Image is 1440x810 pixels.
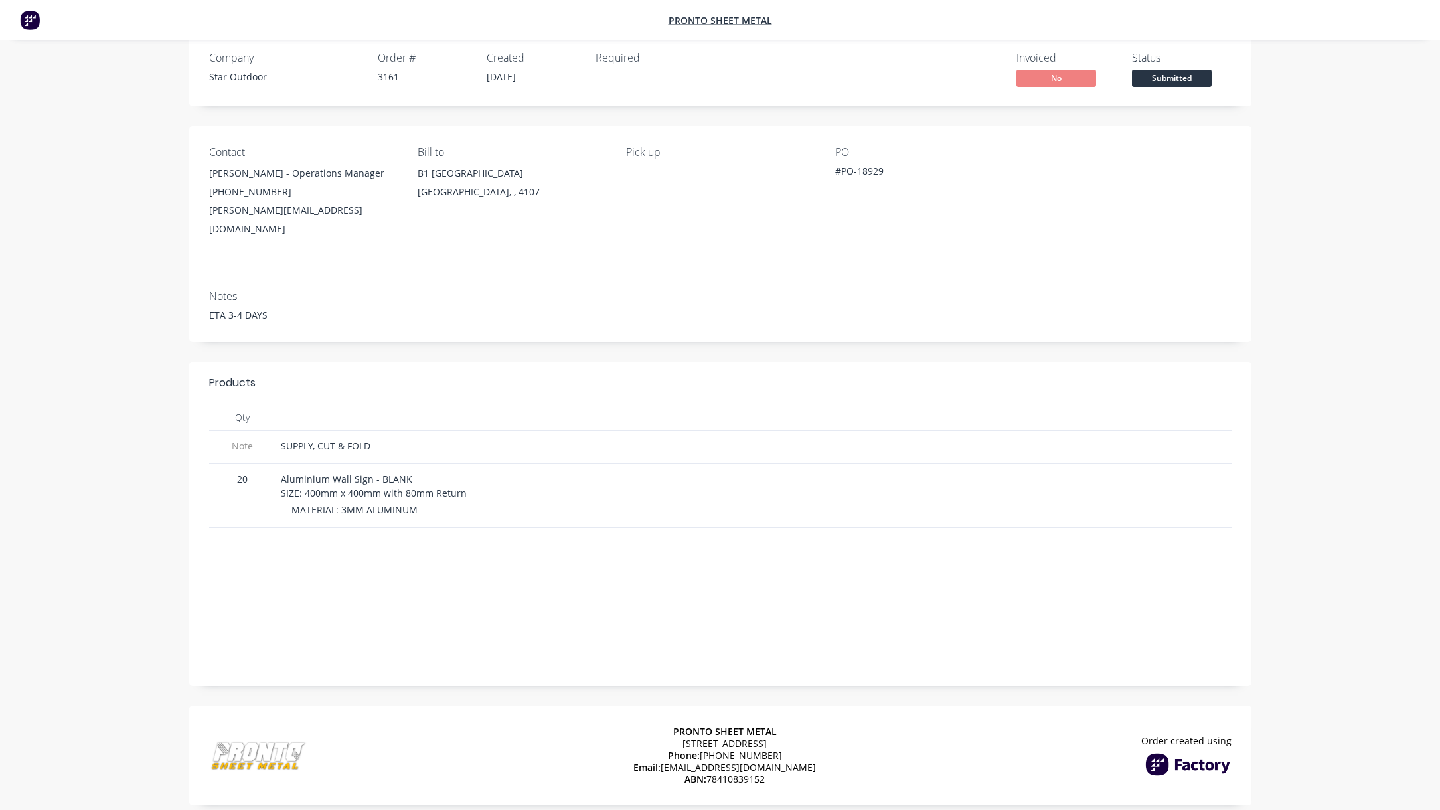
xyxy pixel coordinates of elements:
div: B1 [GEOGRAPHIC_DATA] [418,164,605,183]
div: Company [209,52,362,64]
img: Company Logo [209,716,309,795]
a: [EMAIL_ADDRESS][DOMAIN_NAME] [661,761,816,773]
span: PRONTO SHEET METAL [673,725,777,738]
span: [PHONE_NUMBER] [668,750,782,762]
div: ETA 3-4 DAYS [209,308,1232,322]
div: Notes [209,290,1232,303]
div: Products [209,375,256,391]
span: 78410839152 [684,773,765,785]
div: Qty [209,404,276,431]
img: Factory Logo [1145,753,1232,776]
span: Email: [633,761,661,773]
div: Order # [378,52,471,64]
div: Bill to [418,146,605,159]
div: [GEOGRAPHIC_DATA], , 4107 [418,183,605,201]
div: Invoiced [1016,52,1116,64]
span: Note [214,439,270,453]
span: [STREET_ADDRESS] [682,738,767,750]
span: No [1016,70,1096,86]
div: B1 [GEOGRAPHIC_DATA][GEOGRAPHIC_DATA], , 4107 [418,164,605,206]
span: [DATE] [487,70,516,83]
span: MATERIAL: 3MM ALUMINUM [291,503,418,516]
div: Pick up [626,146,813,159]
span: ABN: [684,773,706,785]
div: Created [487,52,580,64]
div: #PO-18929 [835,164,1001,183]
div: Status [1132,52,1232,64]
img: Factory [20,10,40,30]
span: Aluminium Wall Sign - BLANK SIZE: 400mm x 400mm with 80mm Return [281,473,467,499]
a: PRONTO SHEET METAL [669,14,772,27]
span: Order created using [1141,735,1232,747]
div: Star Outdoor [209,70,362,84]
div: Contact [209,146,396,159]
div: [PERSON_NAME] - Operations Manager [209,164,396,183]
span: 20 [214,472,270,486]
div: Required [596,52,688,64]
span: SUPPLY, CUT & FOLD [281,440,370,452]
span: Submitted [1132,70,1212,86]
div: [PERSON_NAME] - Operations Manager[PHONE_NUMBER][PERSON_NAME][EMAIL_ADDRESS][DOMAIN_NAME] [209,164,396,238]
span: Phone: [668,749,700,762]
div: [PHONE_NUMBER] [209,183,396,201]
div: PO [835,146,1022,159]
div: [PERSON_NAME][EMAIL_ADDRESS][DOMAIN_NAME] [209,201,396,238]
div: 3161 [378,70,471,84]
